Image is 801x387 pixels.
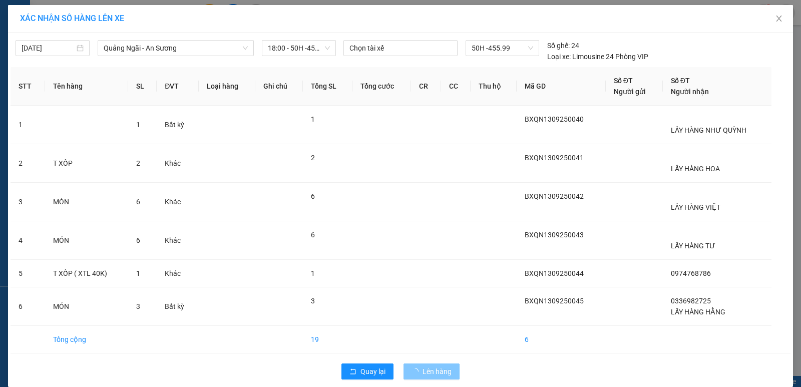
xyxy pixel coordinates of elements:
[136,269,140,277] span: 1
[671,88,709,96] span: Người nhận
[311,297,315,305] span: 3
[525,269,584,277] span: BXQN1309250044
[671,269,711,277] span: 0974768786
[22,43,75,54] input: 13/09/2025
[157,106,199,144] td: Bất kỳ
[404,363,460,379] button: Lên hàng
[311,154,315,162] span: 2
[136,121,140,129] span: 1
[423,366,452,377] span: Lên hàng
[136,159,140,167] span: 2
[547,40,570,51] span: Số ghế:
[517,67,606,106] th: Mã GD
[303,67,352,106] th: Tổng SL
[117,33,198,47] div: 0909935718
[45,144,128,183] td: T XỐP
[242,45,248,51] span: down
[525,297,584,305] span: BXQN1309250045
[157,183,199,221] td: Khác
[136,302,140,310] span: 3
[136,198,140,206] span: 6
[349,368,356,376] span: rollback
[117,9,198,33] div: Bến xe Miền Đông
[614,88,646,96] span: Người gửi
[104,41,248,56] span: Quảng Ngãi - An Sương
[547,51,648,62] div: Limousine 24 Phòng VIP
[671,126,746,134] span: LẤY HÀNG NHƯ QUỲNH
[352,67,412,106] th: Tổng cước
[9,10,24,20] span: Gửi:
[45,183,128,221] td: MÓN
[525,154,584,162] span: BXQN1309250041
[45,260,128,287] td: T XỐP ( XTL 40K)
[303,326,352,353] td: 19
[117,10,141,20] span: Nhận:
[441,67,471,106] th: CC
[525,231,584,239] span: BXQN1309250043
[157,287,199,326] td: Bất kỳ
[128,67,157,106] th: SL
[671,203,720,211] span: LẤY HÀNG VIỆT
[311,269,315,277] span: 1
[525,115,584,123] span: BXQN1309250040
[671,308,725,316] span: LẤY HÀNG HẰNG
[45,221,128,260] td: MÓN
[412,368,423,375] span: loading
[11,183,45,221] td: 3
[411,67,441,106] th: CR
[775,15,783,23] span: close
[11,67,45,106] th: STT
[525,192,584,200] span: BXQN1309250042
[45,67,128,106] th: Tên hàng
[117,47,181,82] span: THÀNH CÔNG
[341,363,393,379] button: rollbackQuay lại
[614,77,633,85] span: Số ĐT
[9,9,110,33] div: Bến xe [GEOGRAPHIC_DATA]
[255,67,303,106] th: Ghi chú
[671,297,711,305] span: 0336982725
[157,144,199,183] td: Khác
[45,326,128,353] td: Tổng cộng
[311,192,315,200] span: 6
[11,106,45,144] td: 1
[517,326,606,353] td: 6
[671,242,715,250] span: LẤY HÀNG TƯ
[157,260,199,287] td: Khác
[20,14,124,23] span: XÁC NHẬN SỐ HÀNG LÊN XE
[11,144,45,183] td: 2
[547,51,571,62] span: Loại xe:
[199,67,255,106] th: Loại hàng
[117,52,131,63] span: TC:
[311,115,315,123] span: 1
[472,41,533,56] span: 50H -455.99
[547,40,579,51] div: 24
[157,221,199,260] td: Khác
[11,260,45,287] td: 5
[311,231,315,239] span: 6
[136,236,140,244] span: 6
[671,165,720,173] span: LẤY HÀNG HOA
[471,67,516,106] th: Thu hộ
[671,77,690,85] span: Số ĐT
[11,287,45,326] td: 6
[268,41,330,56] span: 18:00 - 50H -455.99
[360,366,385,377] span: Quay lại
[157,67,199,106] th: ĐVT
[45,287,128,326] td: MÓN
[11,221,45,260] td: 4
[765,5,793,33] button: Close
